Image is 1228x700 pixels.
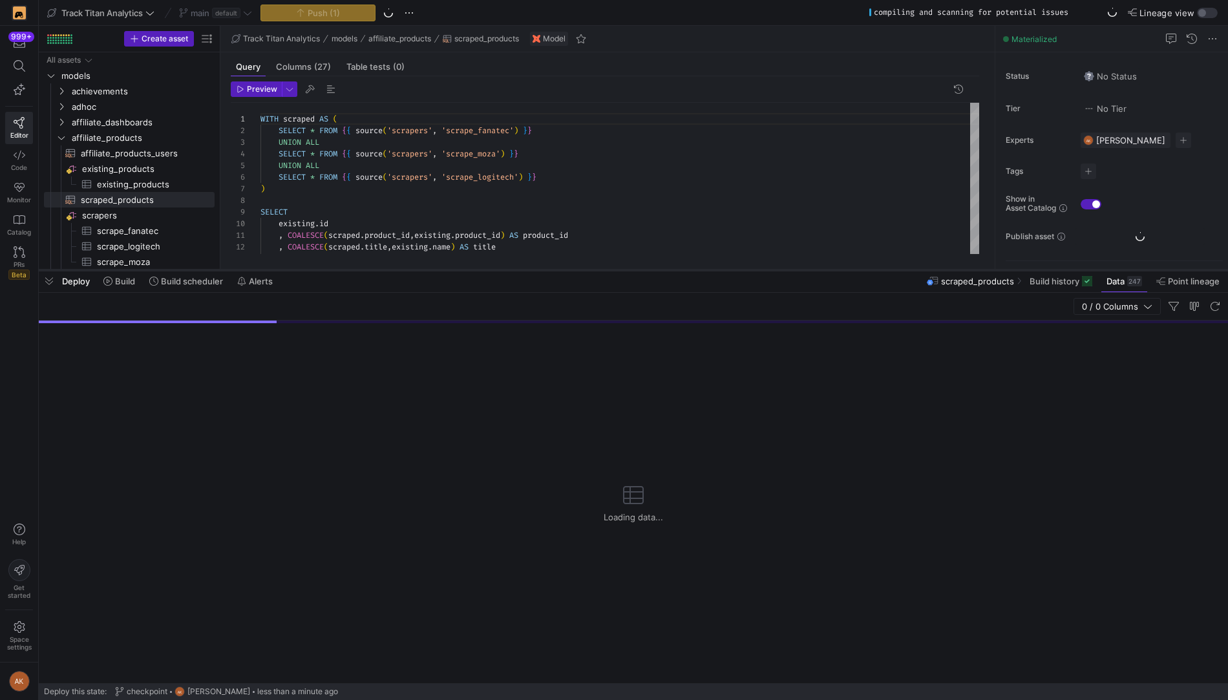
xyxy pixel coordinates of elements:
button: AK [5,668,33,695]
span: [PERSON_NAME] [187,687,250,696]
span: existing [279,218,315,229]
div: 999+ [8,32,34,42]
span: . [360,242,365,252]
span: ) [260,184,265,194]
div: 9 [231,206,245,218]
span: SELECT [279,149,306,159]
span: affiliate_products_users​​​​​​​​​​ [81,146,200,161]
span: name [432,242,450,252]
span: . [315,218,319,229]
a: existing_products​​​​​​​​​ [44,176,215,192]
span: COALESCE [288,230,324,240]
span: Query [236,63,260,71]
a: scraped_products​​​​​​​​​​ [44,192,215,207]
span: AS [491,253,500,264]
span: ( [324,230,328,240]
span: Create asset [142,34,188,43]
div: Press SPACE to select this row. [44,114,215,130]
span: 'scrapers' [387,125,432,136]
span: scraped [328,242,360,252]
a: scrape_moza​​​​​​​​​ [44,254,215,270]
span: Get started [8,584,30,599]
img: No status [1084,71,1094,81]
span: { [346,172,351,182]
span: existing [405,253,441,264]
span: No Tier [1084,103,1127,114]
div: 8 [231,195,245,206]
a: https://storage.googleapis.com/y42-prod-data-exchange/images/4FGlnMhCNn9FsUVOuDzedKBoGBDO04HwCK1Z... [5,2,33,24]
button: 999+ [5,31,33,54]
button: scraped_products [439,31,522,47]
span: scraped [328,253,360,264]
span: UNION [279,160,301,171]
span: title [365,242,387,252]
a: PRsBeta [5,241,33,285]
span: { [342,125,346,136]
span: [PERSON_NAME] [1096,135,1165,145]
span: } [514,149,518,159]
span: FROM [319,125,337,136]
span: ) [514,125,518,136]
span: Columns [276,63,331,71]
a: Spacesettings [5,615,33,657]
span: 'scrapers' [387,172,432,182]
div: 10 [231,218,245,229]
a: scrape_logitech​​​​​​​​​ [44,239,215,254]
span: . [428,242,432,252]
div: 3 [231,136,245,148]
span: product_id [365,230,410,240]
span: Publish asset [1006,232,1054,241]
span: } [523,125,527,136]
a: scrapers​​​​​​​​ [44,207,215,223]
span: scraped [328,230,360,240]
div: Press SPACE to select this row. [44,68,215,83]
div: Press SPACE to select this row. [44,223,215,239]
span: scraped [283,114,315,124]
span: , [387,242,392,252]
span: . [360,253,365,264]
span: SELECT [279,172,306,182]
span: } [532,172,536,182]
a: existing_products​​​​​​​​ [44,161,215,176]
span: { [342,149,346,159]
a: Catalog [5,209,33,241]
span: source [355,125,383,136]
button: Help [5,518,33,551]
span: AS [460,242,469,252]
span: , [279,242,283,252]
span: Tier [1006,104,1070,113]
span: ( [324,242,328,252]
div: 5 [231,160,245,171]
span: Experts [1006,136,1070,145]
div: 13 [231,253,245,264]
span: . [360,230,365,240]
span: product_id [523,230,568,240]
span: id [319,218,328,229]
span: ( [383,125,387,136]
div: Press SPACE to select this row. [44,52,215,68]
span: 'scrapers' [387,149,432,159]
div: 7 [231,183,245,195]
div: 1 [231,113,245,125]
span: category [365,253,401,264]
div: Press SPACE to select this row. [44,254,215,270]
span: AS [319,114,328,124]
span: { [342,172,346,182]
span: ) [500,149,505,159]
span: Editor [10,131,28,139]
span: adhoc [72,100,213,114]
a: Editor [5,112,33,144]
span: Status [1006,72,1070,81]
a: scrape_fanatec​​​​​​​​​ [44,223,215,239]
span: 'scrape_fanatec' [441,125,514,136]
div: 6 [231,171,245,183]
span: Model [543,34,566,43]
span: , [401,253,405,264]
span: existing_products​​​​​​​​​ [97,177,200,192]
span: category [446,253,482,264]
span: PRs [14,260,25,268]
span: UNION [279,137,301,147]
span: existing [392,242,428,252]
span: (27) [314,63,331,71]
div: 2 [231,125,245,136]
